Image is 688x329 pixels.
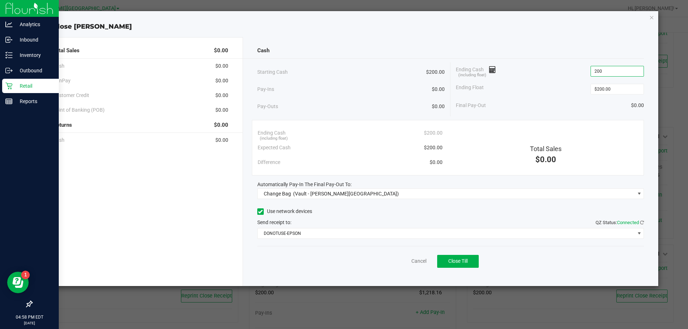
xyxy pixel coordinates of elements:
[215,62,228,70] span: $0.00
[530,145,562,153] span: Total Sales
[53,77,71,84] span: CanPay
[424,144,443,151] span: $200.00
[260,136,288,142] span: (including float)
[257,86,274,93] span: Pay-Ins
[617,220,639,225] span: Connected
[437,255,479,268] button: Close Till
[215,106,228,114] span: $0.00
[458,72,486,78] span: (including float)
[13,66,56,75] p: Outbound
[257,47,269,55] span: Cash
[456,102,486,109] span: Final Pay-Out
[21,271,30,279] iframe: Resource center unread badge
[258,228,635,238] span: DONOTUSE-EPSON
[35,22,659,32] div: Close [PERSON_NAME]
[411,257,426,265] a: Cancel
[3,314,56,320] p: 04:58 PM EDT
[535,155,556,164] span: $0.00
[5,21,13,28] inline-svg: Analytics
[214,47,228,55] span: $0.00
[5,36,13,43] inline-svg: Inbound
[257,103,278,110] span: Pay-Outs
[257,219,291,225] span: Send receipt to:
[215,136,228,144] span: $0.00
[215,77,228,84] span: $0.00
[257,68,288,76] span: Starting Cash
[264,191,291,197] span: Change Bag
[53,92,89,99] span: Customer Credit
[5,52,13,59] inline-svg: Inventory
[258,144,291,151] span: Expected Cash
[214,121,228,129] span: $0.00
[432,86,445,93] span: $0.00
[631,102,644,109] span: $0.00
[258,129,286,137] span: Ending Cash
[456,84,484,95] span: Ending Float
[3,320,56,326] p: [DATE]
[258,159,280,166] span: Difference
[426,68,445,76] span: $200.00
[215,92,228,99] span: $0.00
[5,67,13,74] inline-svg: Outbound
[53,47,80,55] span: Total Sales
[448,258,468,264] span: Close Till
[53,117,228,133] div: Returns
[5,82,13,89] inline-svg: Retail
[53,106,105,114] span: Point of Banking (POB)
[5,98,13,105] inline-svg: Reports
[257,208,312,215] label: Use network devices
[424,129,443,137] span: $200.00
[596,220,644,225] span: QZ Status:
[13,97,56,106] p: Reports
[7,272,29,293] iframe: Resource center
[13,20,56,29] p: Analytics
[430,159,443,166] span: $0.00
[432,103,445,110] span: $0.00
[13,51,56,59] p: Inventory
[13,82,56,90] p: Retail
[293,191,399,197] span: (Vault - [PERSON_NAME][GEOGRAPHIC_DATA])
[257,182,352,187] span: Automatically Pay-In The Final Pay-Out To:
[13,35,56,44] p: Inbound
[456,66,496,77] span: Ending Cash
